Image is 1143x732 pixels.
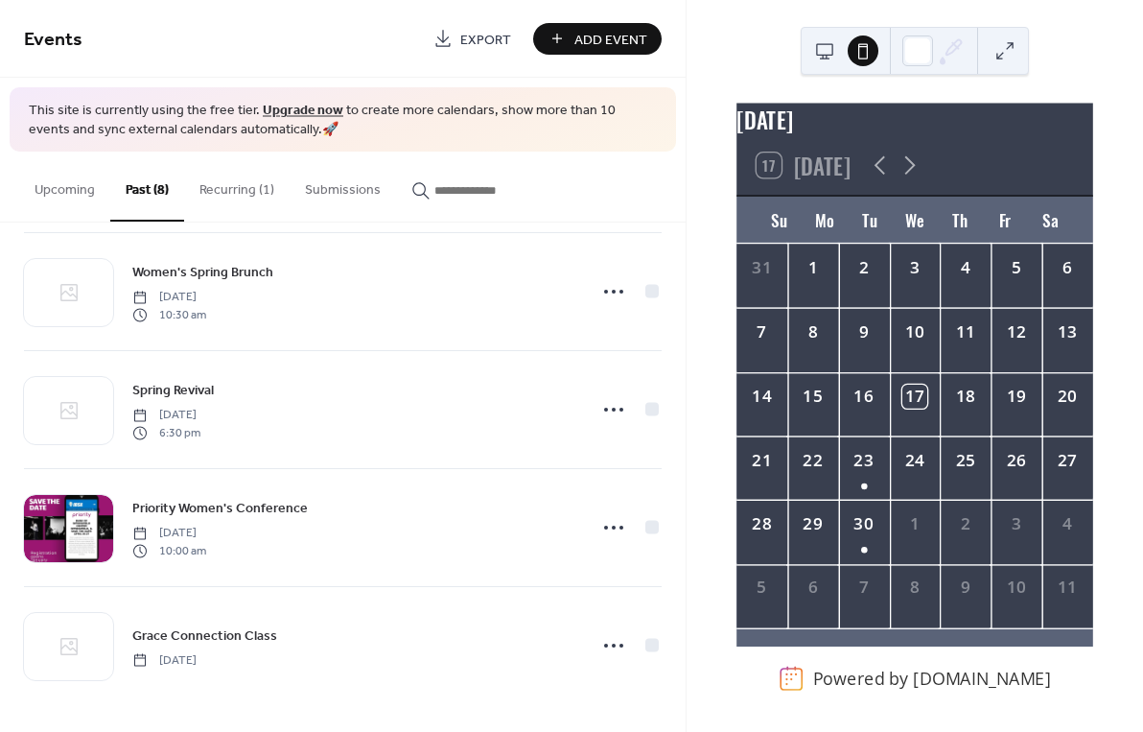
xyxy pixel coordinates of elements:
div: [DATE] [736,103,1093,135]
div: 15 [801,385,826,410]
a: [DOMAIN_NAME] [913,667,1051,691]
div: 8 [902,577,927,602]
span: [DATE] [132,525,206,542]
a: Upgrade now [263,98,343,124]
button: Recurring (1) [184,152,290,220]
div: 30 [851,512,876,537]
span: Women's Spring Brunch [132,263,273,283]
div: Powered by [813,667,1051,691]
div: 18 [953,385,978,410]
button: Past (8) [110,152,184,222]
div: 3 [902,256,927,281]
span: 10:00 am [132,542,206,559]
div: 31 [750,256,775,281]
div: 4 [1055,512,1080,537]
div: 1 [801,256,826,281]
div: Sa [1028,197,1073,244]
div: Tu [847,197,892,244]
div: 9 [953,577,978,602]
div: 5 [1004,256,1029,281]
span: Grace Connection Class [132,626,277,646]
div: 6 [1055,256,1080,281]
span: This site is currently using the free tier. to create more calendars, show more than 10 events an... [29,102,657,139]
div: 20 [1055,385,1080,410]
div: 12 [1004,320,1029,345]
div: 7 [750,320,775,345]
div: 10 [902,320,927,345]
div: 22 [801,448,826,473]
div: 10 [1004,577,1029,602]
span: [DATE] [132,407,200,424]
div: 17 [902,385,927,410]
div: 3 [1004,512,1029,537]
div: 28 [750,512,775,537]
a: Priority Women's Conference [132,497,308,519]
button: Add Event [533,23,662,55]
div: 7 [851,577,876,602]
div: 2 [851,256,876,281]
div: 2 [953,512,978,537]
button: Submissions [290,152,396,220]
div: Th [938,197,983,244]
div: We [892,197,937,244]
div: 14 [750,385,775,410]
div: Fr [983,197,1028,244]
div: 1 [902,512,927,537]
button: Upcoming [19,152,110,220]
span: [DATE] [132,289,206,306]
div: 29 [801,512,826,537]
span: Events [24,21,82,59]
span: Spring Revival [132,381,214,401]
div: Su [757,197,802,244]
div: 24 [902,448,927,473]
span: [DATE] [132,651,197,669]
a: Grace Connection Class [132,625,277,647]
span: 10:30 am [132,306,206,323]
a: Spring Revival [132,379,214,401]
a: Women's Spring Brunch [132,261,273,283]
div: 27 [1055,448,1080,473]
div: 13 [1055,320,1080,345]
div: 6 [801,577,826,602]
span: Priority Women's Conference [132,499,308,519]
a: Export [419,23,525,55]
div: 23 [851,448,876,473]
div: 11 [1055,577,1080,602]
div: 26 [1004,448,1029,473]
div: 8 [801,320,826,345]
div: 19 [1004,385,1029,410]
div: 11 [953,320,978,345]
div: 25 [953,448,978,473]
div: 4 [953,256,978,281]
span: Add Event [574,30,647,50]
span: Export [460,30,511,50]
div: 5 [750,577,775,602]
div: 16 [851,385,876,410]
div: Mo [802,197,847,244]
span: 6:30 pm [132,424,200,441]
div: 21 [750,448,775,473]
div: 9 [851,320,876,345]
